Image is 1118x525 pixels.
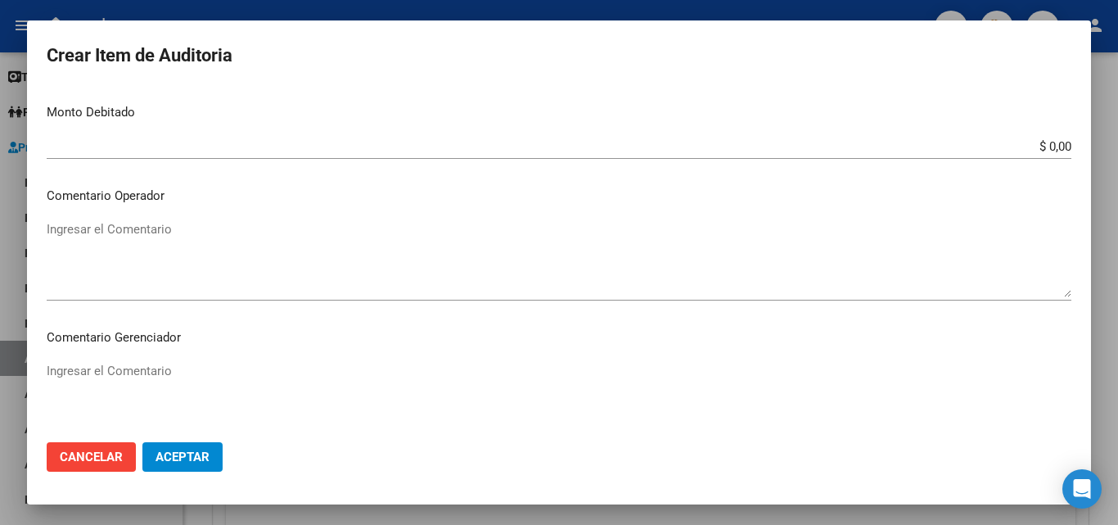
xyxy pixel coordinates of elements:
[1062,469,1102,509] div: Open Intercom Messenger
[47,328,1071,347] p: Comentario Gerenciador
[156,450,210,464] span: Aceptar
[60,450,123,464] span: Cancelar
[47,40,1071,71] h2: Crear Item de Auditoria
[47,103,1071,122] p: Monto Debitado
[47,442,136,472] button: Cancelar
[142,442,223,472] button: Aceptar
[47,187,1071,206] p: Comentario Operador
